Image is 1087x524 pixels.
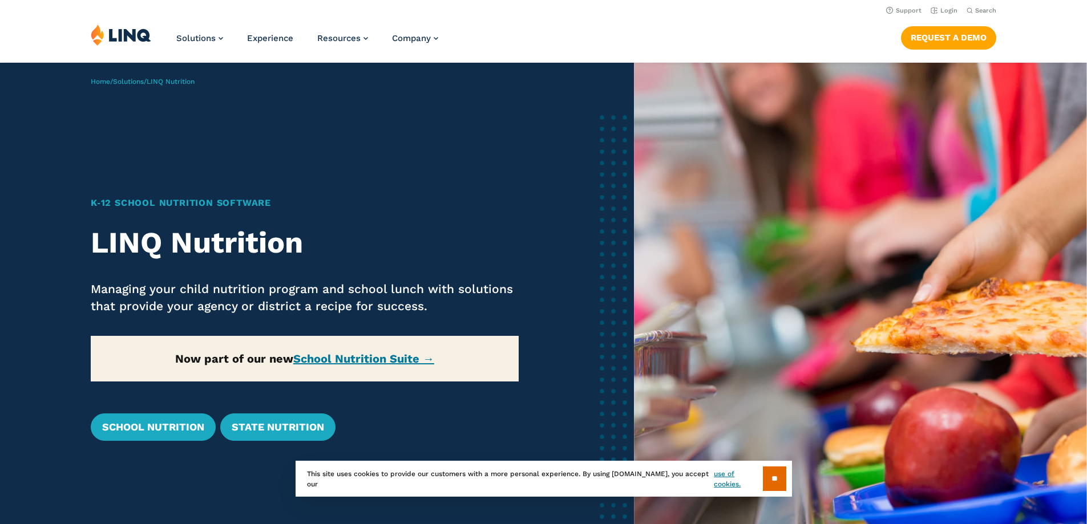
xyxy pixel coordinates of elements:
[113,78,144,86] a: Solutions
[176,24,438,62] nav: Primary Navigation
[176,33,223,43] a: Solutions
[975,7,996,14] span: Search
[901,26,996,49] a: Request a Demo
[175,352,434,365] strong: Now part of our new
[392,33,438,43] a: Company
[317,33,368,43] a: Resources
[147,78,195,86] span: LINQ Nutrition
[392,33,431,43] span: Company
[91,225,303,260] strong: LINQ Nutrition
[931,7,957,14] a: Login
[293,352,434,365] a: School Nutrition Suite →
[176,33,216,43] span: Solutions
[91,78,195,86] span: / /
[91,413,216,441] a: School Nutrition
[901,24,996,49] nav: Button Navigation
[714,469,762,489] a: use of cookies.
[886,7,922,14] a: Support
[317,33,361,43] span: Resources
[91,78,110,86] a: Home
[91,281,519,315] p: Managing your child nutrition program and school lunch with solutions that provide your agency or...
[967,6,996,15] button: Open Search Bar
[220,413,336,441] a: State Nutrition
[247,33,293,43] a: Experience
[91,24,151,46] img: LINQ | K‑12 Software
[91,196,519,210] h1: K‑12 School Nutrition Software
[296,461,792,497] div: This site uses cookies to provide our customers with a more personal experience. By using [DOMAIN...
